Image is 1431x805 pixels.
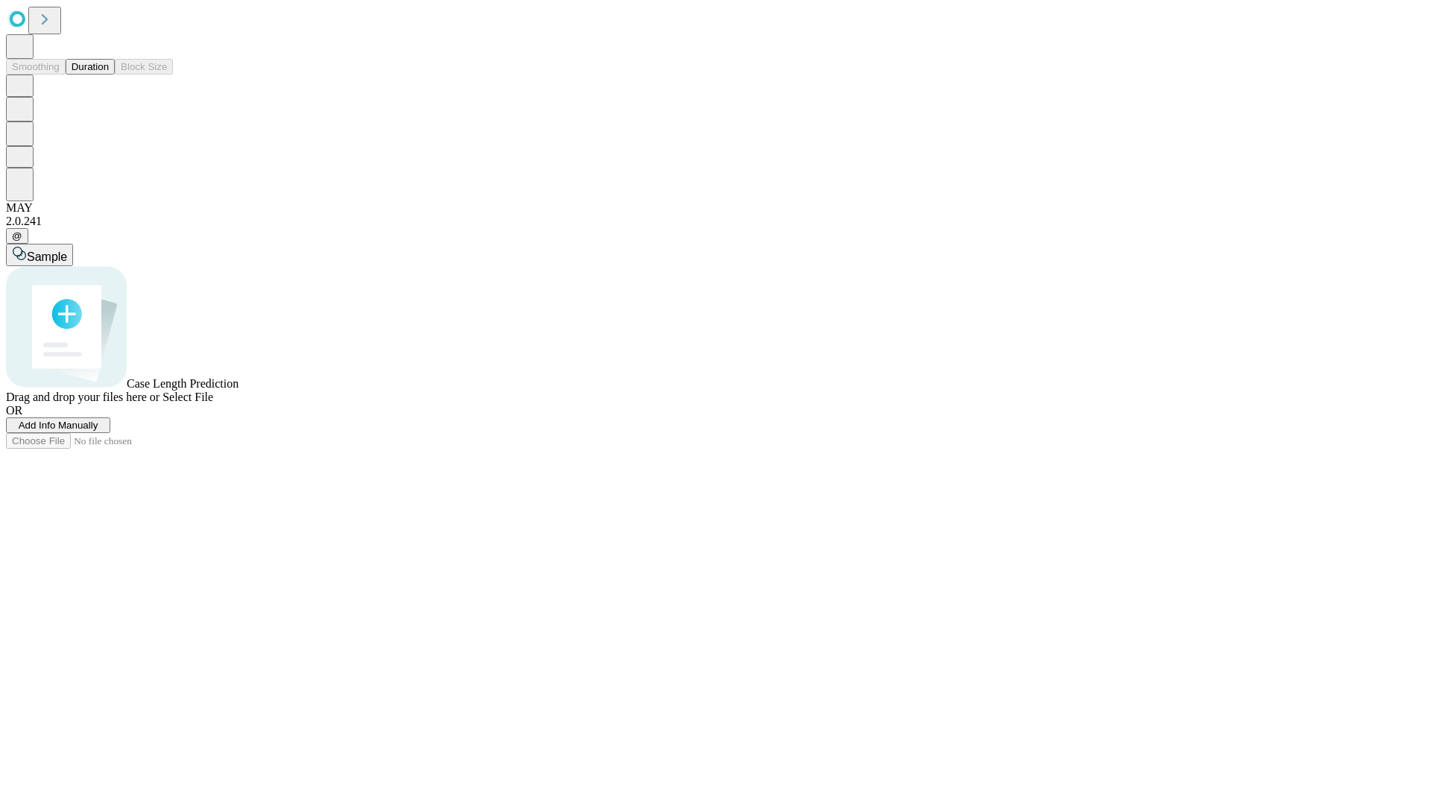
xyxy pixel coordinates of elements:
[6,404,22,417] span: OR
[6,201,1425,215] div: MAY
[6,59,66,75] button: Smoothing
[127,377,238,390] span: Case Length Prediction
[19,420,98,431] span: Add Info Manually
[6,228,28,244] button: @
[12,230,22,241] span: @
[162,391,213,403] span: Select File
[6,215,1425,228] div: 2.0.241
[27,250,67,263] span: Sample
[6,391,159,403] span: Drag and drop your files here or
[6,417,110,433] button: Add Info Manually
[115,59,173,75] button: Block Size
[66,59,115,75] button: Duration
[6,244,73,266] button: Sample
